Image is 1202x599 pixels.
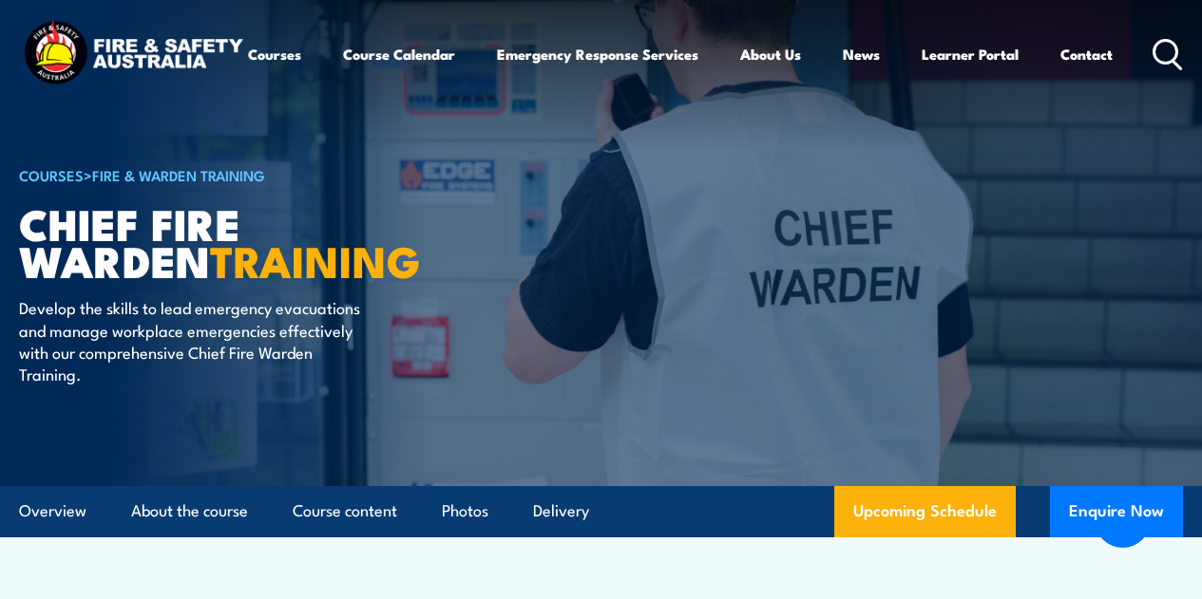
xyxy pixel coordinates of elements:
a: About the course [131,486,248,536]
a: Photos [442,486,488,536]
strong: TRAINING [210,227,421,292]
h1: Chief Fire Warden [19,204,488,278]
a: Overview [19,486,86,536]
a: Emergency Response Services [497,31,698,77]
h6: > [19,163,488,186]
a: COURSES [19,164,84,185]
button: Enquire Now [1050,486,1183,537]
a: Course Calendar [343,31,455,77]
a: Learner Portal [922,31,1019,77]
a: Course content [293,486,397,536]
a: Contact [1060,31,1113,77]
p: Develop the skills to lead emergency evacuations and manage workplace emergencies effectively wit... [19,296,366,385]
a: Upcoming Schedule [834,486,1016,537]
a: Courses [248,31,301,77]
a: News [843,31,880,77]
a: About Us [740,31,801,77]
a: Delivery [533,486,589,536]
a: Fire & Warden Training [92,164,265,185]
